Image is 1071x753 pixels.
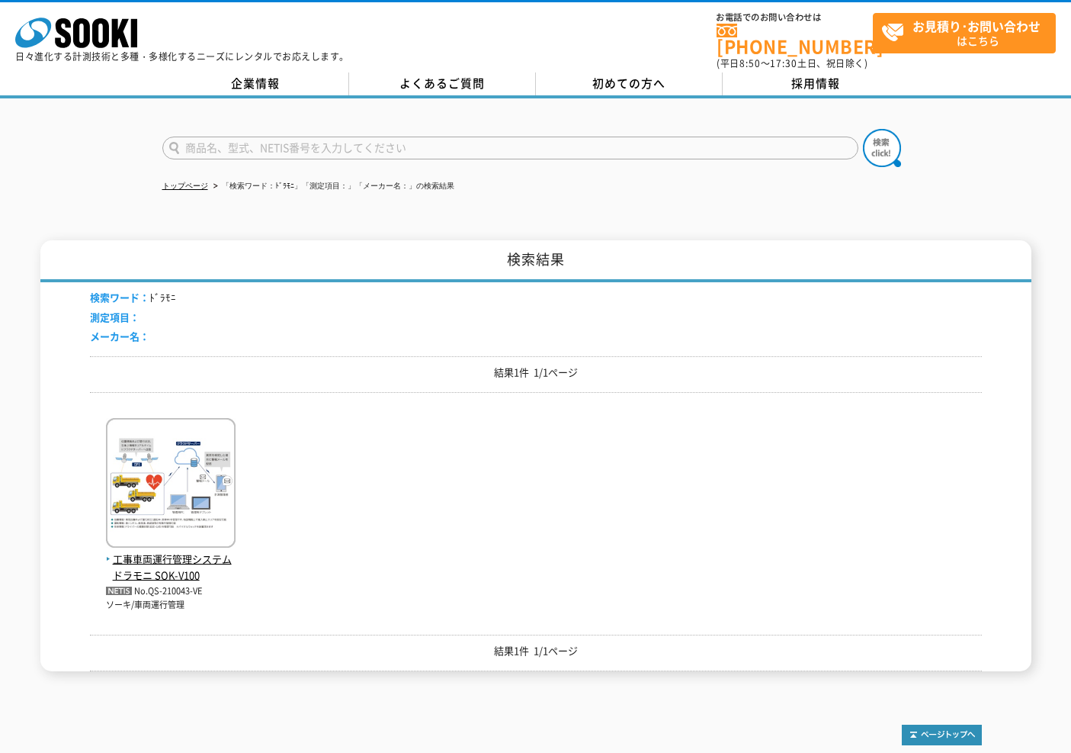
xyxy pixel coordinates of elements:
span: 工事車両運行管理システム ドラモニ SOK-V100 [106,552,236,584]
span: 初めての方へ [592,75,665,92]
li: 「検索ワード：ﾄﾞﾗﾓﾆ」「測定項目：」「メーカー名：」の検索結果 [210,179,454,195]
a: よくあるご質問 [349,72,536,95]
a: 工事車両運行管理システム ドラモニ SOK-V100 [106,536,236,583]
p: 結果1件 1/1ページ [90,365,982,381]
h1: 検索結果 [40,240,1031,282]
span: はこちら [881,14,1055,52]
input: 商品名、型式、NETIS番号を入力してください [162,137,858,159]
span: 検索ワード： [90,290,149,304]
a: 採用情報 [723,72,909,95]
p: No.QS-210043-VE [106,584,236,600]
span: 17:30 [770,56,797,70]
p: 結果1件 1/1ページ [90,643,982,659]
span: (平日 ～ 土日、祝日除く) [717,56,867,70]
span: 8:50 [739,56,761,70]
strong: お見積り･お問い合わせ [912,17,1041,35]
p: 日々進化する計測技術と多種・多様化するニーズにレンタルでお応えします。 [15,52,349,61]
a: 企業情報 [162,72,349,95]
span: メーカー名： [90,329,149,343]
a: お見積り･お問い合わせはこちら [873,13,1056,53]
li: ﾄﾞﾗﾓﾆ [90,290,176,306]
img: btn_search.png [863,129,901,167]
a: [PHONE_NUMBER] [717,24,873,55]
a: 初めての方へ [536,72,723,95]
span: お電話でのお問い合わせは [717,13,873,22]
a: トップページ [162,182,208,190]
span: 測定項目： [90,310,139,324]
p: ソーキ/車両運行管理 [106,599,236,612]
img: ドラモニ SOK-V100 [106,418,236,552]
img: トップページへ [902,725,982,745]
